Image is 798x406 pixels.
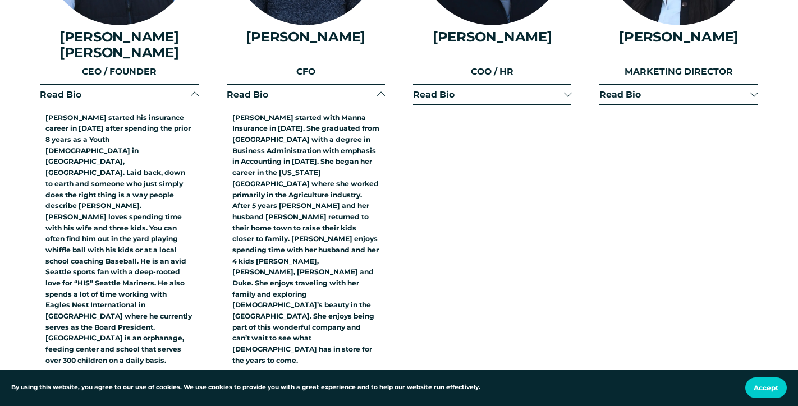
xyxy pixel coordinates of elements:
[599,85,758,104] button: Read Bio
[413,29,571,45] h4: [PERSON_NAME]
[413,64,571,79] p: COO / HR
[227,64,385,79] p: CFO
[227,89,377,100] span: Read Bio
[227,85,385,104] button: Read Bio
[40,29,198,61] h4: [PERSON_NAME] [PERSON_NAME]
[745,377,787,398] button: Accept
[45,112,192,366] p: [PERSON_NAME] started his insurance career in [DATE] after spending the prior 8 years as a Youth ...
[227,29,385,45] h4: [PERSON_NAME]
[413,85,571,104] button: Read Bio
[599,29,758,45] h4: [PERSON_NAME]
[40,64,198,79] p: CEO / FOUNDER
[413,89,563,100] span: Read Bio
[40,85,198,104] button: Read Bio
[754,384,778,392] span: Accept
[599,89,750,100] span: Read Bio
[599,64,758,79] p: MARKETING DIRECTOR
[232,112,379,366] p: [PERSON_NAME] started with Manna Insurance in [DATE]. She graduated from [GEOGRAPHIC_DATA] with a...
[11,383,480,393] p: By using this website, you agree to our use of cookies. We use cookies to provide you with a grea...
[40,89,190,100] span: Read Bio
